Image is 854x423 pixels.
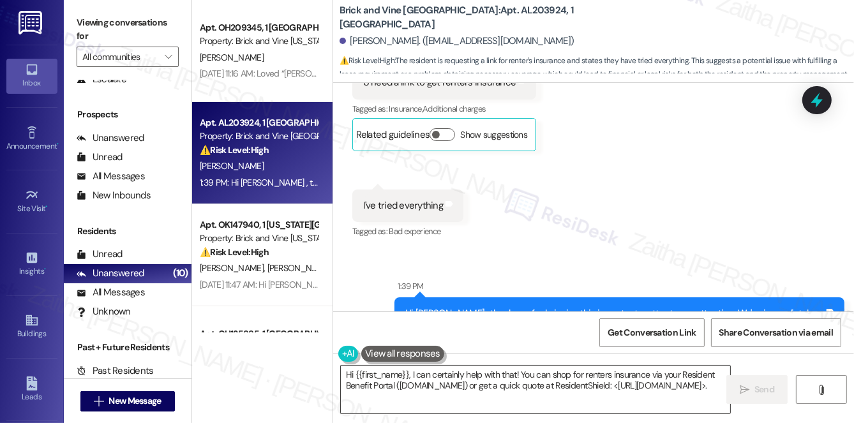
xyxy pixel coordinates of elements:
i:  [740,385,749,395]
div: 1:39 PM [394,279,423,293]
span: : The resident is requesting a link for renter's insurance and states they have tried everything.... [340,54,854,95]
i:  [165,52,172,62]
strong: ⚠️ Risk Level: High [200,246,269,258]
div: Prospects [64,108,191,121]
div: Escalate [77,73,126,86]
strong: ⚠️ Risk Level: High [340,56,394,66]
span: [PERSON_NAME] [200,160,264,172]
div: I've tried everything [363,199,443,212]
div: Property: Brick and Vine [US_STATE][GEOGRAPHIC_DATA] [200,232,318,245]
div: Unread [77,248,123,261]
div: U need a link to get renters insurance [363,76,516,89]
input: All communities [82,47,158,67]
div: Apt. AL203924, 1 [GEOGRAPHIC_DATA] [200,116,318,130]
div: Apt. OK147940, 1 [US_STATE][GEOGRAPHIC_DATA] [200,218,318,232]
div: Past Residents [77,364,154,378]
span: Insurance , [389,103,423,114]
span: New Message [109,394,161,408]
div: Residents [64,225,191,238]
div: Hi [PERSON_NAME] , thank you for bringing this important matter to our attention. We've immediate... [405,307,824,348]
button: Get Conversation Link [599,318,704,347]
a: Leads [6,373,57,407]
button: Share Conversation via email [711,318,841,347]
span: • [44,265,46,274]
span: • [46,202,48,211]
span: • [57,140,59,149]
div: All Messages [77,286,145,299]
div: Tagged as: [352,222,463,241]
a: Insights • [6,247,57,281]
div: Unknown [77,305,131,318]
div: Property: Brick and Vine [US_STATE] [200,34,318,48]
div: Apt. OH135885, 1 [GEOGRAPHIC_DATA] [200,327,318,341]
span: [PERSON_NAME] [200,262,267,274]
div: Unread [77,151,123,164]
span: [PERSON_NAME] [200,52,264,63]
span: Additional charges [423,103,486,114]
div: Unanswered [77,267,144,280]
div: Past + Future Residents [64,341,191,354]
button: Send [726,375,788,404]
a: Site Visit • [6,184,57,219]
div: Property: Brick and Vine [GEOGRAPHIC_DATA] [200,130,318,143]
div: New Inbounds [77,189,151,202]
div: All Messages [77,170,145,183]
img: ResiDesk Logo [19,11,45,34]
a: Buildings [6,309,57,344]
strong: ⚠️ Risk Level: High [200,144,269,156]
span: Send [754,383,774,396]
label: Viewing conversations for [77,13,179,47]
div: Related guidelines [356,128,430,147]
span: Get Conversation Link [608,326,696,339]
span: Bad experience [389,226,441,237]
span: Share Conversation via email [719,326,833,339]
textarea: Hi {{first_name}}, I can certainly help with that! You can shop for renters insurance via your Re... [341,366,730,413]
div: Unanswered [77,131,144,145]
label: Show suggestions [460,128,527,142]
i:  [816,385,826,395]
i:  [94,396,103,406]
div: Tagged as: [352,100,537,118]
div: [PERSON_NAME]. ([EMAIL_ADDRESS][DOMAIN_NAME]) [340,34,574,48]
button: New Message [80,391,175,412]
div: Apt. OH209345, 1 [GEOGRAPHIC_DATA] [200,21,318,34]
span: [PERSON_NAME] [267,262,331,274]
div: (10) [170,263,191,283]
a: Inbox [6,59,57,93]
b: Brick and Vine [GEOGRAPHIC_DATA]: Apt. AL203924, 1 [GEOGRAPHIC_DATA] [340,4,595,31]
